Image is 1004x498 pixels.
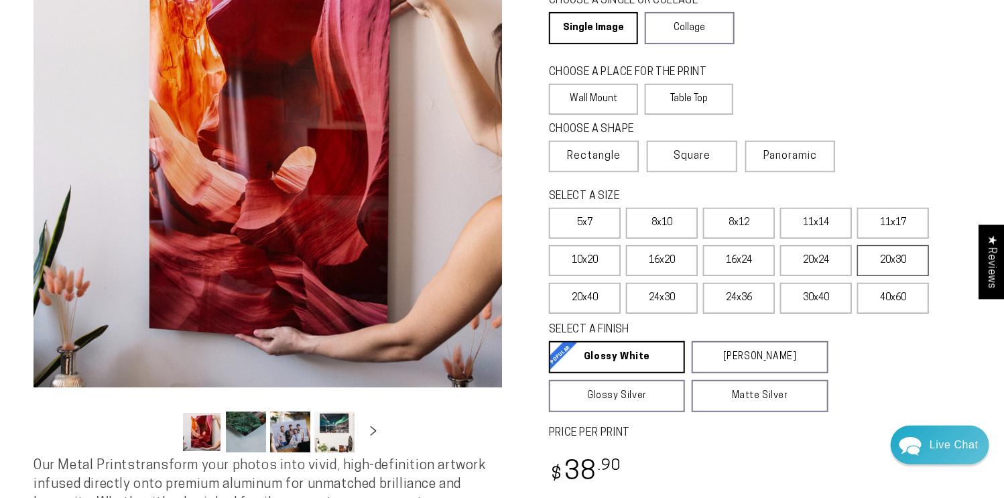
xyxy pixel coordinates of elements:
[692,380,828,412] a: Matte Silver
[148,417,178,446] button: Slide left
[703,245,775,276] label: 16x24
[780,245,852,276] label: 20x24
[549,84,638,115] label: Wall Mount
[549,426,970,441] label: PRICE PER PRINT
[857,245,929,276] label: 20x30
[549,322,797,338] legend: SELECT A FINISH
[549,208,621,239] label: 5x7
[549,245,621,276] label: 10x20
[567,148,621,164] span: Rectangle
[270,412,310,452] button: Load image 3 in gallery view
[645,12,734,44] a: Collage
[891,426,989,464] div: Chat widget toggle
[226,412,266,452] button: Load image 2 in gallery view
[763,151,817,162] span: Panoramic
[979,225,1004,299] div: Click to open Judge.me floating reviews tab
[549,460,622,486] bdi: 38
[857,283,929,314] label: 40x60
[626,245,698,276] label: 16x20
[549,380,685,412] a: Glossy Silver
[674,148,710,164] span: Square
[182,412,222,452] button: Load image 1 in gallery view
[930,426,979,464] div: Contact Us Directly
[645,84,734,115] label: Table Top
[549,189,797,204] legend: SELECT A SIZE
[549,65,721,80] legend: CHOOSE A PLACE FOR THE PRINT
[549,283,621,314] label: 20x40
[626,208,698,239] label: 8x10
[551,466,562,484] span: $
[780,208,852,239] label: 11x14
[359,417,388,446] button: Slide right
[626,283,698,314] label: 24x30
[780,283,852,314] label: 30x40
[314,412,355,452] button: Load image 4 in gallery view
[549,341,685,373] a: Glossy White
[598,458,622,474] sup: .90
[692,341,828,373] a: [PERSON_NAME]
[549,122,723,137] legend: CHOOSE A SHAPE
[703,208,775,239] label: 8x12
[549,12,638,44] a: Single Image
[857,208,929,239] label: 11x17
[703,283,775,314] label: 24x36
